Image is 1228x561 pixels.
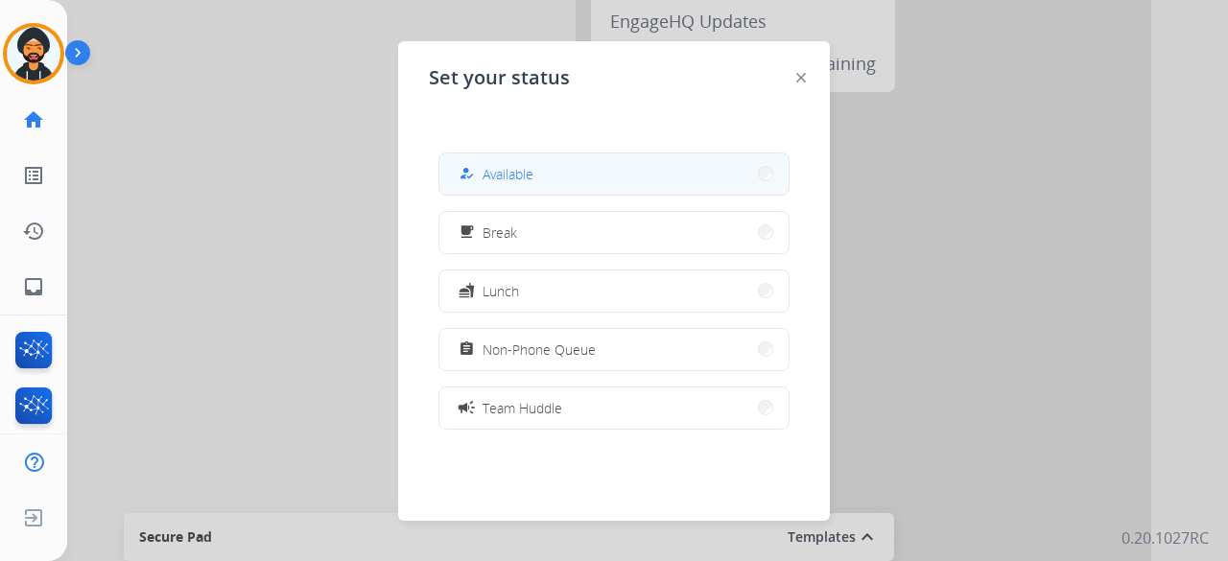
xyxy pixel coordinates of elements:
[22,275,45,298] mat-icon: inbox
[439,329,789,370] button: Non-Phone Queue
[439,153,789,195] button: Available
[1122,526,1209,549] p: 0.20.1027RC
[439,212,789,253] button: Break
[457,398,476,417] mat-icon: campaign
[22,220,45,243] mat-icon: history
[439,270,789,312] button: Lunch
[22,164,45,187] mat-icon: list_alt
[796,73,806,82] img: close-button
[483,281,519,301] span: Lunch
[459,166,475,182] mat-icon: how_to_reg
[483,164,533,184] span: Available
[459,341,475,358] mat-icon: assignment
[483,339,596,360] span: Non-Phone Queue
[7,27,60,81] img: avatar
[483,398,562,418] span: Team Huddle
[429,64,570,91] span: Set your status
[483,222,517,243] span: Break
[22,108,45,131] mat-icon: home
[439,387,789,429] button: Team Huddle
[459,224,475,241] mat-icon: free_breakfast
[459,283,475,299] mat-icon: fastfood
